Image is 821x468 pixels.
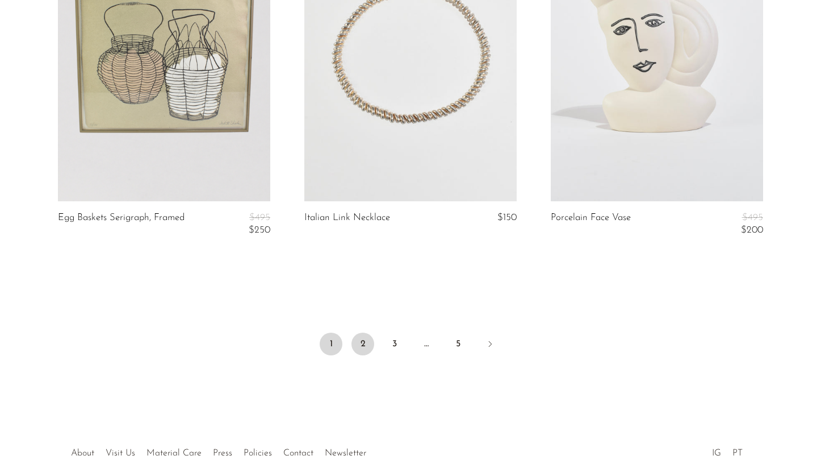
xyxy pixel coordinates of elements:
a: Policies [244,449,272,458]
a: Porcelain Face Vase [551,213,631,236]
span: … [415,333,438,355]
a: PT [732,449,743,458]
span: $150 [497,213,517,222]
span: $200 [741,225,763,235]
a: 2 [351,333,374,355]
span: $495 [249,213,270,222]
ul: Social Medias [706,440,748,461]
a: Material Care [146,449,202,458]
a: Next [479,333,501,358]
span: $495 [742,213,763,222]
a: Press [213,449,232,458]
a: IG [712,449,721,458]
a: About [71,449,94,458]
a: 5 [447,333,470,355]
a: Visit Us [106,449,135,458]
span: 1 [320,333,342,355]
span: $250 [249,225,270,235]
a: Egg Baskets Serigraph, Framed [58,213,185,236]
a: Contact [283,449,313,458]
ul: Quick links [65,440,372,461]
a: Italian Link Necklace [304,213,390,223]
a: 3 [383,333,406,355]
